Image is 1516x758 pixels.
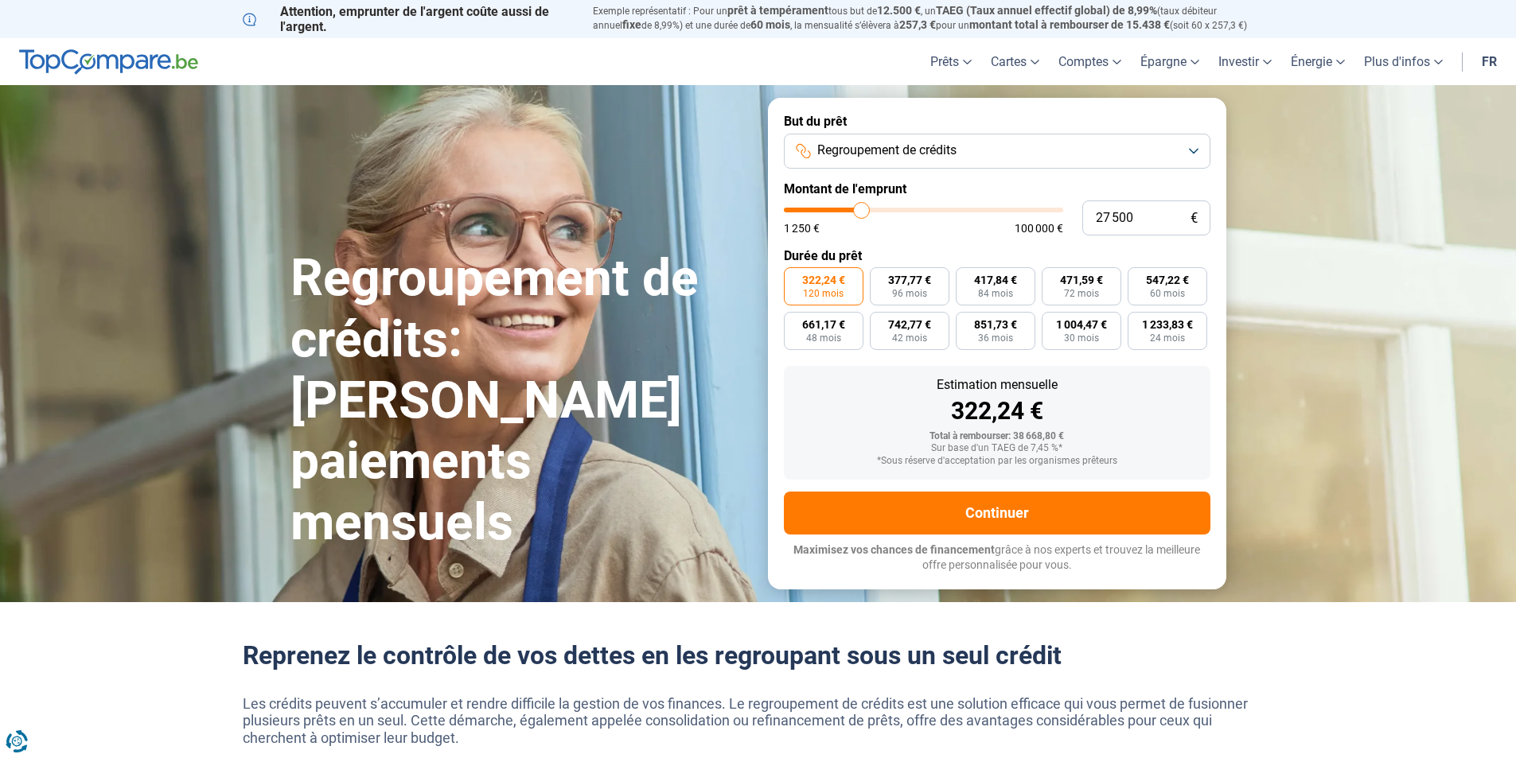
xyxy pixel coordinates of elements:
button: Regroupement de crédits [784,134,1210,169]
span: Regroupement de crédits [817,142,957,159]
span: 547,22 € [1146,274,1189,286]
a: Comptes [1049,38,1131,85]
span: 322,24 € [802,274,845,286]
a: Énergie [1281,38,1354,85]
div: Estimation mensuelle [797,379,1198,391]
label: Durée du prêt [784,248,1210,263]
div: 322,24 € [797,399,1198,423]
span: 100 000 € [1015,223,1063,234]
span: 72 mois [1064,289,1099,298]
p: grâce à nos experts et trouvez la meilleure offre personnalisée pour vous. [784,542,1210,573]
p: Attention, emprunter de l'argent coûte aussi de l'argent. [243,4,574,34]
span: prêt à tempérament [727,4,828,17]
a: Épargne [1131,38,1209,85]
span: 60 mois [1150,289,1185,298]
span: 48 mois [806,333,841,343]
span: montant total à rembourser de 15.438 € [969,18,1170,31]
span: fixe [622,18,641,31]
span: 661,17 € [802,319,845,330]
span: 96 mois [892,289,927,298]
span: 84 mois [978,289,1013,298]
p: Exemple représentatif : Pour un tous but de , un (taux débiteur annuel de 8,99%) et une durée de ... [593,4,1274,33]
span: 1 004,47 € [1056,319,1107,330]
span: 42 mois [892,333,927,343]
span: 30 mois [1064,333,1099,343]
h2: Reprenez le contrôle de vos dettes en les regroupant sous un seul crédit [243,640,1274,671]
a: Prêts [921,38,981,85]
span: 1 233,83 € [1142,319,1193,330]
span: 120 mois [803,289,844,298]
span: € [1191,212,1198,225]
span: 471,59 € [1060,274,1103,286]
span: 851,73 € [974,319,1017,330]
img: TopCompare [19,49,198,75]
span: Maximisez vos chances de financement [793,543,995,556]
span: 36 mois [978,333,1013,343]
label: But du prêt [784,114,1210,129]
a: Investir [1209,38,1281,85]
span: TAEG (Taux annuel effectif global) de 8,99% [936,4,1157,17]
div: *Sous réserve d'acceptation par les organismes prêteurs [797,456,1198,467]
a: fr [1472,38,1506,85]
span: 377,77 € [888,274,931,286]
span: 60 mois [750,18,790,31]
p: Les crédits peuvent s’accumuler et rendre difficile la gestion de vos finances. Le regroupement d... [243,695,1274,747]
a: Cartes [981,38,1049,85]
a: Plus d'infos [1354,38,1452,85]
span: 24 mois [1150,333,1185,343]
span: 12.500 € [877,4,921,17]
div: Sur base d'un TAEG de 7,45 %* [797,443,1198,454]
span: 1 250 € [784,223,820,234]
span: 257,3 € [899,18,936,31]
div: Total à rembourser: 38 668,80 € [797,431,1198,442]
span: 417,84 € [974,274,1017,286]
label: Montant de l'emprunt [784,181,1210,196]
span: 742,77 € [888,319,931,330]
h1: Regroupement de crédits: [PERSON_NAME] paiements mensuels [290,248,749,554]
button: Continuer [784,492,1210,534]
